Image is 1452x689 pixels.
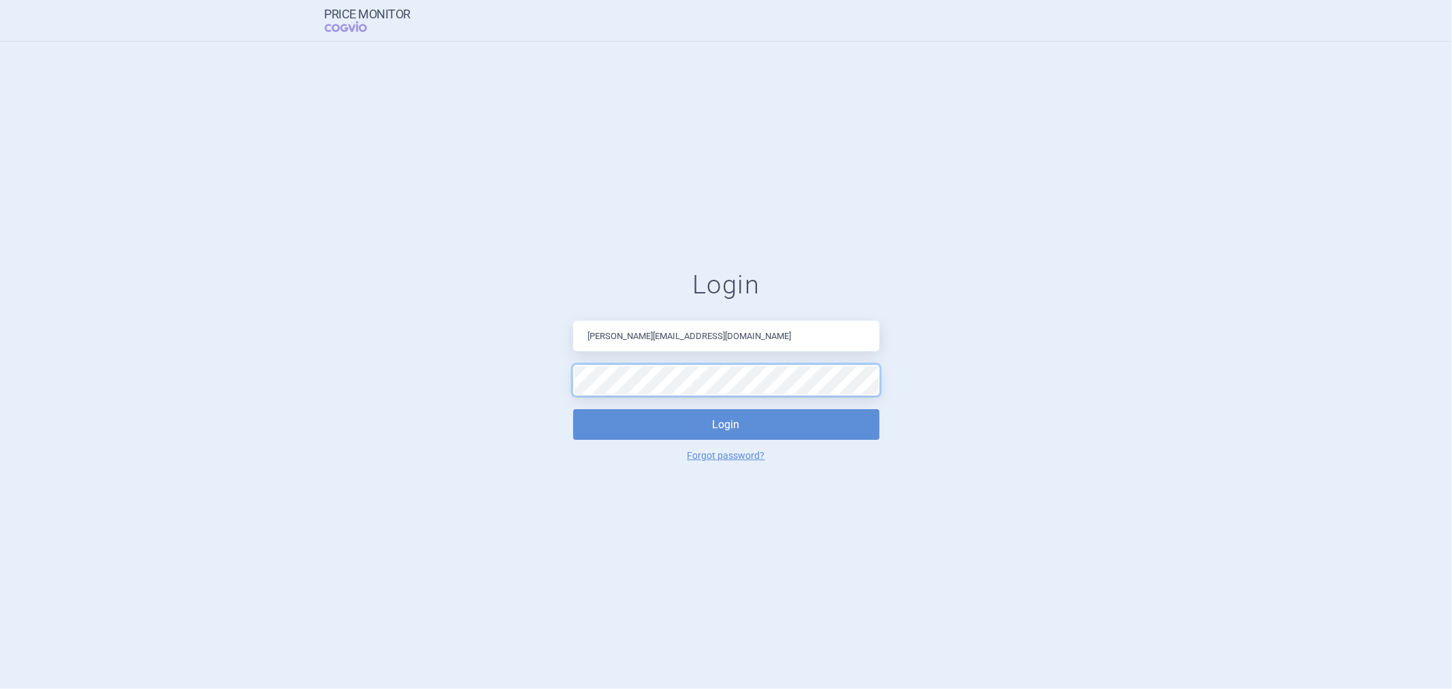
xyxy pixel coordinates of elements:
button: Login [573,409,880,440]
a: Price MonitorCOGVIO [325,7,411,33]
h1: Login [573,270,880,301]
span: COGVIO [325,21,386,32]
a: Forgot password? [688,451,765,460]
strong: Price Monitor [325,7,411,21]
input: Email [573,321,880,351]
